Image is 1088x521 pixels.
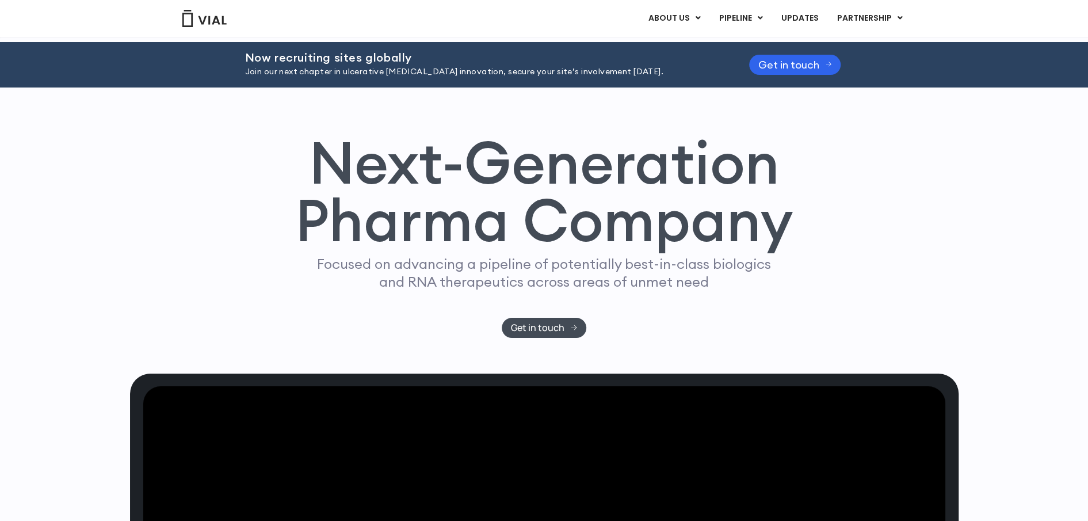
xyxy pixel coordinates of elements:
[312,255,776,291] p: Focused on advancing a pipeline of potentially best-in-class biologics and RNA therapeutics acros...
[709,9,771,28] a: PIPELINEMenu Toggle
[758,60,819,69] span: Get in touch
[511,324,564,332] span: Get in touch
[639,9,709,28] a: ABOUT USMenu Toggle
[295,134,793,250] h1: Next-Generation Pharma Company
[749,55,841,75] a: Get in touch
[772,9,827,28] a: UPDATES
[245,51,720,64] h2: Now recruiting sites globally
[245,66,720,78] p: Join our next chapter in ulcerative [MEDICAL_DATA] innovation, secure your site’s involvement [DA...
[827,9,911,28] a: PARTNERSHIPMenu Toggle
[181,10,227,27] img: Vial Logo
[502,318,586,338] a: Get in touch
